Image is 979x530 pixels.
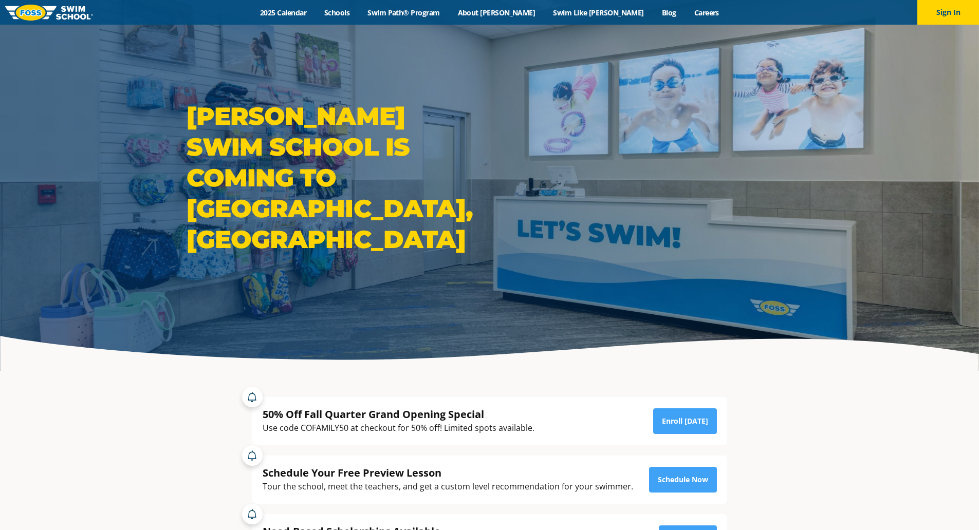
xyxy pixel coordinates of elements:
[649,467,717,493] a: Schedule Now
[685,8,728,17] a: Careers
[263,466,633,480] div: Schedule Your Free Preview Lesson
[449,8,544,17] a: About [PERSON_NAME]
[251,8,316,17] a: 2025 Calendar
[359,8,449,17] a: Swim Path® Program
[5,5,93,21] img: FOSS Swim School Logo
[263,421,534,435] div: Use code COFAMILY50 at checkout for 50% off! Limited spots available.
[263,407,534,421] div: 50% Off Fall Quarter Grand Opening Special
[653,8,685,17] a: Blog
[544,8,653,17] a: Swim Like [PERSON_NAME]
[316,8,359,17] a: Schools
[263,480,633,494] div: Tour the school, meet the teachers, and get a custom level recommendation for your swimmer.
[653,408,717,434] a: Enroll [DATE]
[187,101,485,255] h1: [PERSON_NAME] Swim School is coming to [GEOGRAPHIC_DATA], [GEOGRAPHIC_DATA]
